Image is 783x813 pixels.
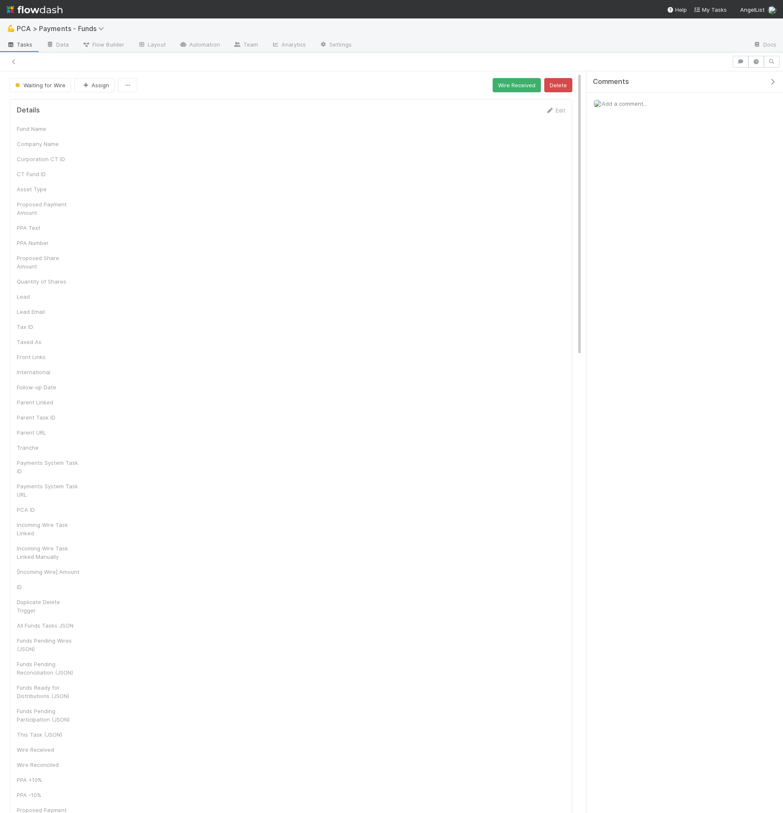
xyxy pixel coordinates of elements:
[17,745,80,754] div: Wire Received
[76,39,131,52] a: Flow Builder
[13,82,65,89] span: Waiting for Wire
[7,25,15,32] span: 💪
[17,443,80,452] div: Tranche
[17,323,80,331] div: Tax ID
[17,125,80,133] div: Fund Name
[131,39,172,52] a: Layout
[17,459,80,475] div: Payments System Task ID
[17,185,80,193] div: Asset Type
[39,39,76,52] a: Data
[17,106,40,115] h5: Details
[17,368,80,376] div: International
[17,482,80,499] div: Payments System Task URL
[313,39,358,52] a: Settings
[17,338,80,346] div: Taxed As
[17,506,80,514] div: PCA ID
[17,791,80,799] div: PPA -10%
[17,140,80,148] div: Company Name
[227,39,265,52] a: Team
[593,99,602,108] img: avatar_8e0a024e-b700-4f9f-aecf-6f1e79dccd3c.png
[694,5,727,14] a: My Tasks
[17,383,80,391] div: Follow-up Date
[17,353,80,361] div: Front Links
[17,683,80,700] div: Funds Ready for Distributions (JSON)
[265,39,313,52] a: Analytics
[17,170,80,178] div: CT Fund ID
[493,78,541,92] button: Wire Received
[82,40,124,49] span: Flow Builder
[17,155,80,163] div: Corporation CT ID
[17,776,80,784] div: PPA +10%
[667,5,687,14] div: Help
[17,660,80,677] div: Funds Pending Reconciliation (JSON)
[172,39,227,52] a: Automation
[17,254,80,271] div: Proposed Share Amount
[17,707,80,724] div: Funds Pending Participation (JSON)
[593,78,629,86] span: Comments
[17,200,80,217] div: Proposed Payment Amount
[17,583,80,591] div: ID
[545,107,565,114] a: Edit
[17,277,80,286] div: Quantity of Shares
[17,521,80,537] div: Incoming Wire Task Linked
[768,6,776,14] img: avatar_8e0a024e-b700-4f9f-aecf-6f1e79dccd3c.png
[746,39,783,52] a: Docs
[17,621,80,630] div: All Funds Tasks JSON
[17,292,80,301] div: Lead
[17,428,80,437] div: Parent URL
[17,224,80,232] div: PPA Text
[74,78,115,92] button: Assign
[17,544,80,561] div: Incoming Wire Task Linked Manually
[17,307,80,316] div: Lead Email
[17,636,80,653] div: Funds Pending Wires (JSON)
[17,568,80,576] div: [Incoming Wire] Amount
[17,761,80,769] div: Wire Reconciled
[544,78,572,92] button: Delete
[17,598,80,615] div: Duplicate Delete Trigger
[7,40,33,49] span: Tasks
[17,24,108,33] span: PCA > Payments - Funds
[740,6,765,13] span: AngelList
[10,78,71,92] button: Waiting for Wire
[17,239,80,247] div: PPA Number
[7,3,63,17] img: logo-inverted-e16ddd16eac7371096b0.svg
[602,100,647,107] span: Add a comment...
[694,6,727,13] span: My Tasks
[17,398,80,406] div: Parent Linked
[17,413,80,422] div: Parent Task ID
[17,730,80,739] div: This Task (JSON)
